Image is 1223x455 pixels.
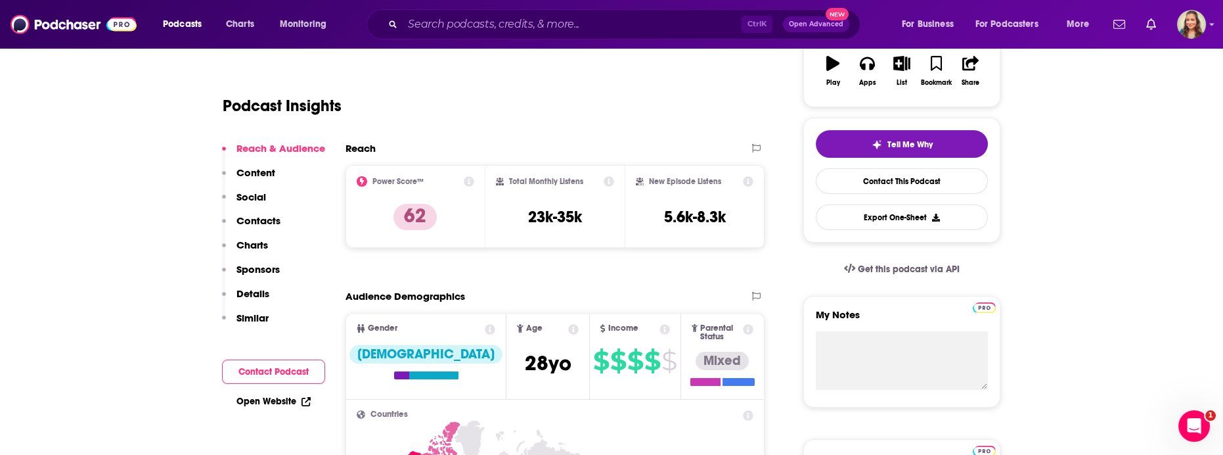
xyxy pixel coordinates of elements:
[370,410,408,419] span: Countries
[393,204,437,230] p: 62
[1177,10,1206,39] button: Show profile menu
[368,324,397,333] span: Gender
[644,350,660,371] span: $
[627,350,643,371] span: $
[859,79,876,87] div: Apps
[509,177,583,186] h2: Total Monthly Listens
[1177,10,1206,39] img: User Profile
[236,191,266,203] p: Social
[834,253,970,285] a: Get this podcast via API
[528,207,582,227] h3: 23k-35k
[223,96,342,116] h1: Podcast Insights
[1141,13,1161,36] a: Show notifications dropdown
[872,139,882,150] img: tell me why sparkle
[1108,13,1130,36] a: Show notifications dropdown
[921,79,952,87] div: Bookmark
[897,79,907,87] div: List
[816,204,988,230] button: Export One-Sheet
[236,166,275,179] p: Content
[526,324,543,333] span: Age
[222,142,325,166] button: Reach & Audience
[222,191,266,215] button: Social
[217,14,262,35] a: Charts
[379,9,873,39] div: Search podcasts, credits, & more...
[154,14,219,35] button: open menu
[222,287,269,312] button: Details
[226,15,254,34] span: Charts
[236,142,325,155] p: Reach & Audience
[887,139,933,150] span: Tell Me Why
[11,12,137,37] img: Podchaser - Follow, Share and Rate Podcasts
[236,287,269,300] p: Details
[696,352,749,370] div: Mixed
[593,350,609,371] span: $
[608,324,638,333] span: Income
[742,16,772,33] span: Ctrl K
[525,350,571,376] span: 28 yo
[236,396,311,407] a: Open Website
[893,14,970,35] button: open menu
[163,15,202,34] span: Podcasts
[973,302,996,313] img: Podchaser Pro
[349,345,502,364] div: [DEMOGRAPHIC_DATA]
[345,290,465,302] h2: Audience Demographics
[816,47,850,95] button: Play
[236,239,268,251] p: Charts
[222,360,325,384] button: Contact Podcast
[403,14,742,35] input: Search podcasts, credits, & more...
[962,79,979,87] div: Share
[1178,410,1210,442] iframe: Intercom live chat
[858,264,960,275] span: Get this podcast via API
[1177,10,1206,39] span: Logged in as adriana.guzman
[816,308,988,331] label: My Notes
[222,312,269,336] button: Similar
[236,263,280,275] p: Sponsors
[885,47,919,95] button: List
[826,79,840,87] div: Play
[649,177,721,186] h2: New Episode Listens
[664,207,726,227] h3: 5.6k-8.3k
[345,142,376,155] h2: Reach
[222,214,280,239] button: Contacts
[236,312,269,324] p: Similar
[372,177,424,186] h2: Power Score™
[222,239,268,263] button: Charts
[1205,410,1216,421] span: 1
[700,324,740,341] span: Parental Status
[280,15,326,34] span: Monitoring
[967,14,1057,35] button: open menu
[783,16,849,32] button: Open AdvancedNew
[954,47,988,95] button: Share
[902,15,954,34] span: For Business
[1067,15,1089,34] span: More
[973,300,996,313] a: Pro website
[975,15,1038,34] span: For Podcasters
[850,47,884,95] button: Apps
[610,350,626,371] span: $
[919,47,953,95] button: Bookmark
[271,14,344,35] button: open menu
[222,166,275,191] button: Content
[236,214,280,227] p: Contacts
[816,130,988,158] button: tell me why sparkleTell Me Why
[816,168,988,194] a: Contact This Podcast
[1057,14,1105,35] button: open menu
[661,350,677,371] span: $
[789,21,843,28] span: Open Advanced
[826,8,849,20] span: New
[222,263,280,287] button: Sponsors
